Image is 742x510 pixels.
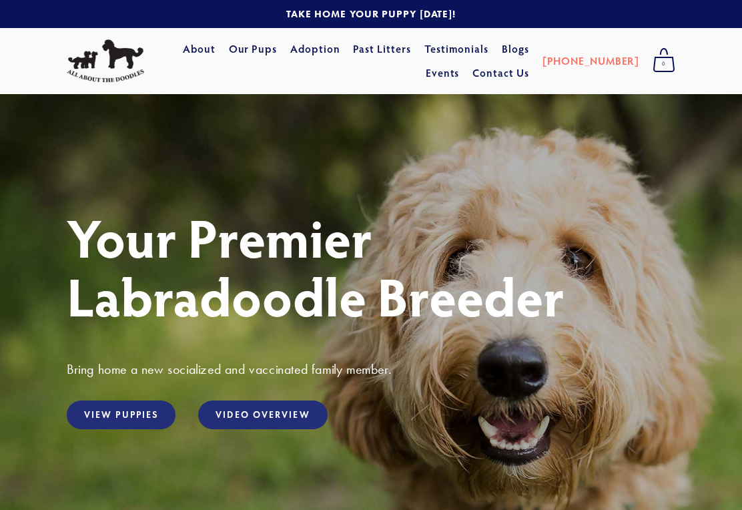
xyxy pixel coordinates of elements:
[426,61,460,85] a: Events
[353,41,411,55] a: Past Litters
[424,37,489,61] a: Testimonials
[67,208,675,325] h1: Your Premier Labradoodle Breeder
[653,55,675,73] span: 0
[542,49,639,73] a: [PHONE_NUMBER]
[229,37,278,61] a: Our Pups
[67,39,144,83] img: All About The Doodles
[67,401,175,429] a: View Puppies
[183,37,216,61] a: About
[67,360,675,378] h3: Bring home a new socialized and vaccinated family member.
[502,37,529,61] a: Blogs
[290,37,340,61] a: Adoption
[472,61,529,85] a: Contact Us
[646,44,682,77] a: 0 items in cart
[198,401,327,429] a: Video Overview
